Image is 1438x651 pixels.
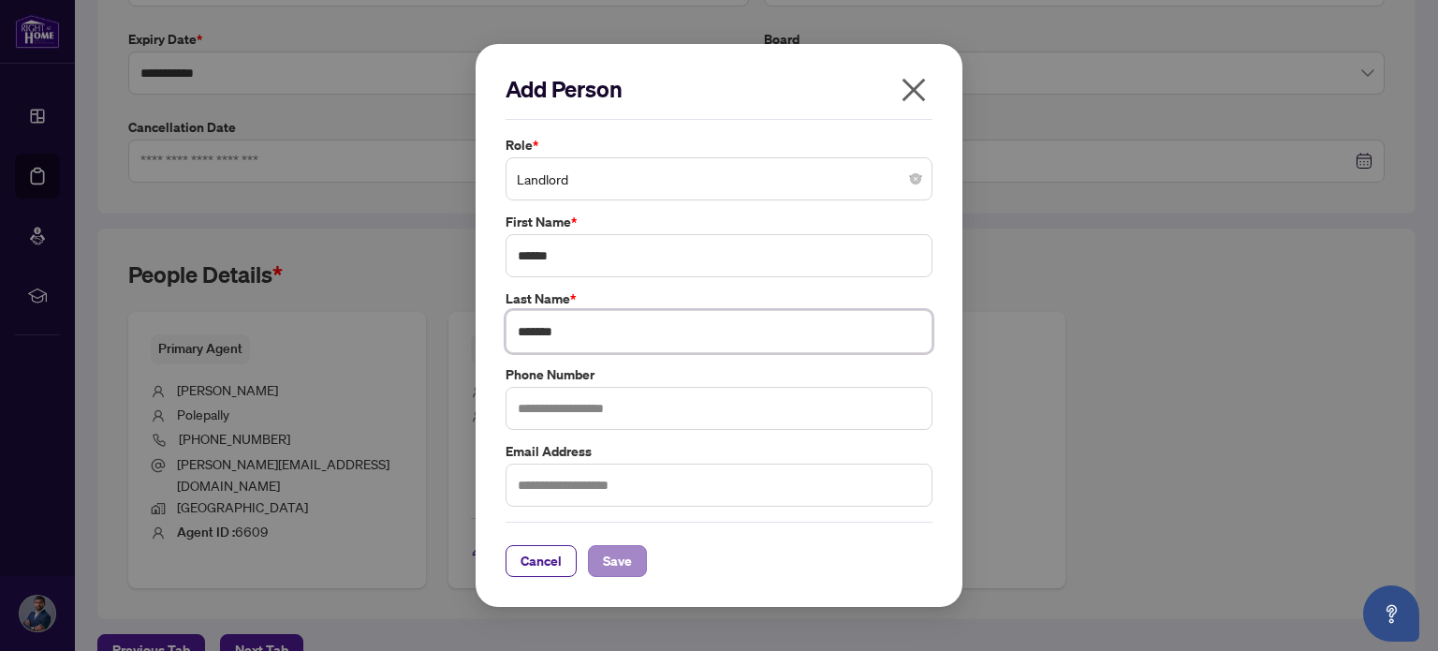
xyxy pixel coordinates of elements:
[506,212,932,232] label: First Name
[506,545,577,577] button: Cancel
[506,364,932,385] label: Phone Number
[1363,585,1419,642] button: Open asap
[603,546,632,576] span: Save
[506,135,932,155] label: Role
[517,161,921,197] span: Landlord
[910,173,921,185] span: close-circle
[506,441,932,462] label: Email Address
[899,75,929,105] span: close
[506,289,932,309] label: Last Name
[521,546,562,576] span: Cancel
[588,545,647,577] button: Save
[506,74,932,104] h2: Add Person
